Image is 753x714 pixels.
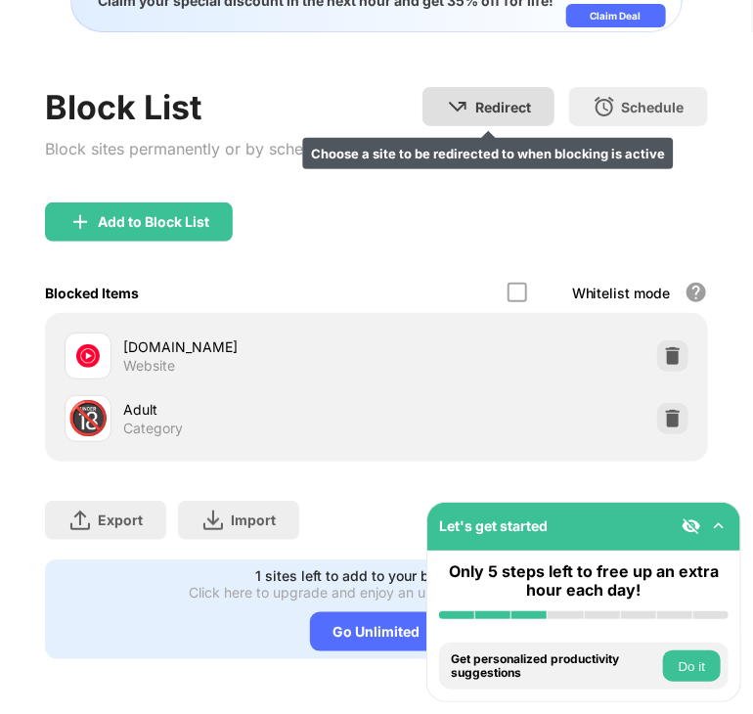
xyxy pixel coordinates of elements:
div: Click here to upgrade and enjoy an unlimited block list. [190,584,541,601]
div: Only 5 steps left to free up an extra hour each day! [439,562,729,600]
div: Block sites permanently or by schedule [45,135,334,163]
div: Adult [123,399,376,420]
div: [DOMAIN_NAME] [123,336,376,357]
img: omni-setup-toggle.svg [709,516,729,536]
div: Website [123,357,175,375]
div: Get personalized productivity suggestions [451,652,658,681]
div: Whitelist mode [572,285,671,301]
div: Go Unlimited [310,612,444,651]
div: Import [231,512,276,528]
div: Let's get started [439,517,548,534]
div: Category [123,420,183,437]
div: Claim Deal [591,10,642,22]
div: Export [98,512,143,528]
div: Add to Block List [98,214,209,230]
img: eye-not-visible.svg [682,516,701,536]
div: 🔞 [67,398,109,438]
button: Do it [663,650,721,682]
div: Block List [45,87,334,127]
div: 1 sites left to add to your block list. [256,567,486,584]
div: Blocked Items [45,285,139,301]
div: Schedule [622,99,685,115]
div: Redirect [475,99,531,115]
img: favicons [76,344,100,368]
div: Choose a site to be redirected to when blocking is active [303,138,674,169]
